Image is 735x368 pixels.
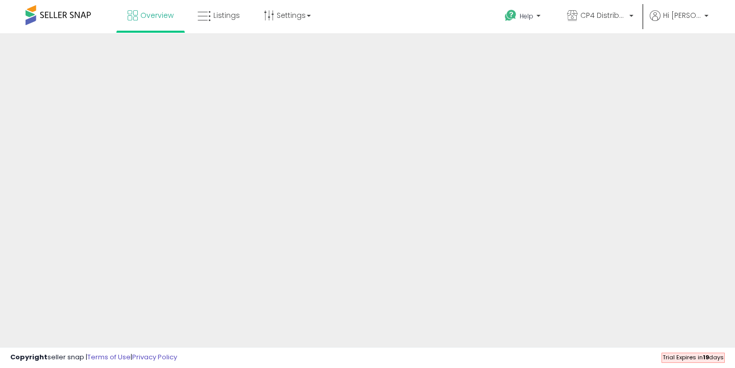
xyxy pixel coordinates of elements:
a: Privacy Policy [132,352,177,362]
span: Hi [PERSON_NAME] [663,10,701,20]
a: Hi [PERSON_NAME] [650,10,708,33]
span: CP4 Distributors [580,10,626,20]
span: Trial Expires in days [663,353,724,361]
a: Help [497,2,551,33]
div: seller snap | | [10,353,177,362]
a: Terms of Use [87,352,131,362]
span: Listings [213,10,240,20]
strong: Copyright [10,352,47,362]
i: Get Help [504,9,517,22]
b: 19 [703,353,709,361]
span: Help [520,12,533,20]
span: Overview [140,10,174,20]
